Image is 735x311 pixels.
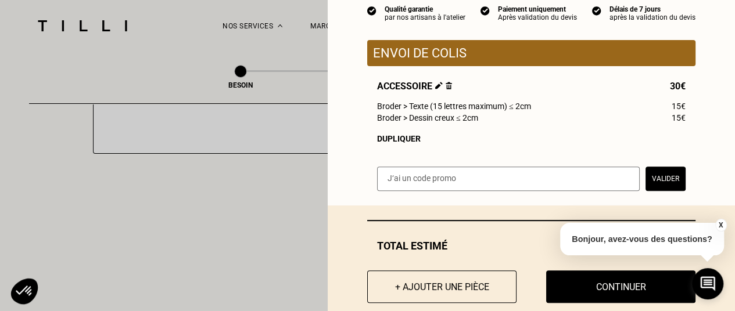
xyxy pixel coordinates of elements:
[367,5,377,16] img: icon list info
[377,167,640,191] input: J‘ai un code promo
[446,82,452,89] img: Supprimer
[367,240,695,252] div: Total estimé
[373,46,690,60] p: Envoi de colis
[377,102,531,111] span: Broder > Texte (15 lettres maximum) ≤ 2cm
[385,5,465,13] div: Qualité garantie
[435,82,443,89] img: Éditer
[646,167,686,191] button: Valider
[377,113,478,123] span: Broder > Dessin creux ≤ 2cm
[715,219,726,232] button: X
[560,223,724,255] p: Bonjour, avez-vous des questions?
[385,13,465,21] div: par nos artisans à l'atelier
[377,134,686,143] div: Dupliquer
[609,5,695,13] div: Délais de 7 jours
[546,270,695,303] button: Continuer
[670,81,686,92] span: 30€
[481,5,490,16] img: icon list info
[498,13,577,21] div: Après validation du devis
[672,102,686,111] span: 15€
[367,270,517,303] button: + Ajouter une pièce
[592,5,601,16] img: icon list info
[498,5,577,13] div: Paiement uniquement
[609,13,695,21] div: après la validation du devis
[377,81,452,92] span: Accessoire
[672,113,686,122] span: 15€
